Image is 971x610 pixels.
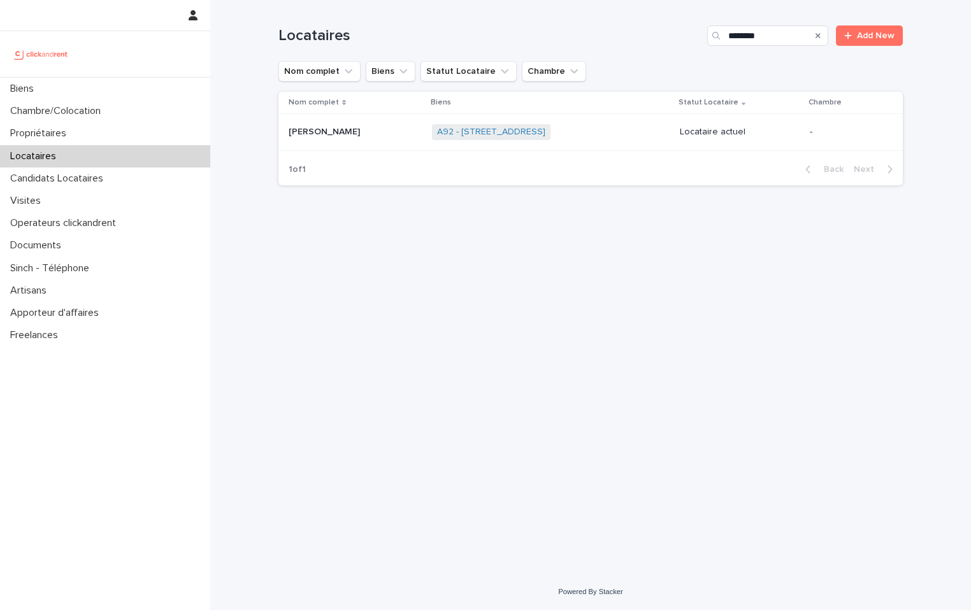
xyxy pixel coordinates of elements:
p: 1 of 1 [278,154,316,185]
p: Candidats Locataires [5,173,113,185]
span: Back [816,165,844,174]
p: Apporteur d'affaires [5,307,109,319]
p: Biens [5,83,44,95]
p: Chambre [809,96,842,110]
button: Statut Locataire [421,61,517,82]
p: Nom complet [289,96,339,110]
p: - [810,127,882,138]
a: Powered By Stacker [558,588,622,595]
span: Add New [857,31,895,40]
p: Sinch - Téléphone [5,262,99,274]
p: Operateurs clickandrent [5,217,126,229]
p: Propriétaires [5,127,76,139]
p: Artisans [5,285,57,297]
p: Freelances [5,329,68,341]
p: [PERSON_NAME] [289,124,363,138]
button: Biens [366,61,415,82]
tr: [PERSON_NAME][PERSON_NAME] A92 - [STREET_ADDRESS] Locataire actuel- [278,114,903,151]
button: Back [795,164,849,175]
button: Chambre [522,61,586,82]
p: Locataires [5,150,66,162]
img: UCB0brd3T0yccxBKYDjQ [10,41,72,67]
p: Documents [5,239,71,252]
a: Add New [836,25,903,46]
h1: Locataires [278,27,702,45]
button: Next [849,164,903,175]
span: Next [854,165,882,174]
input: Search [707,25,828,46]
p: Chambre/Colocation [5,105,111,117]
a: A92 - [STREET_ADDRESS] [437,127,545,138]
p: Statut Locataire [679,96,738,110]
p: Locataire actuel [680,127,800,138]
p: Biens [431,96,451,110]
button: Nom complet [278,61,361,82]
p: Visites [5,195,51,207]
